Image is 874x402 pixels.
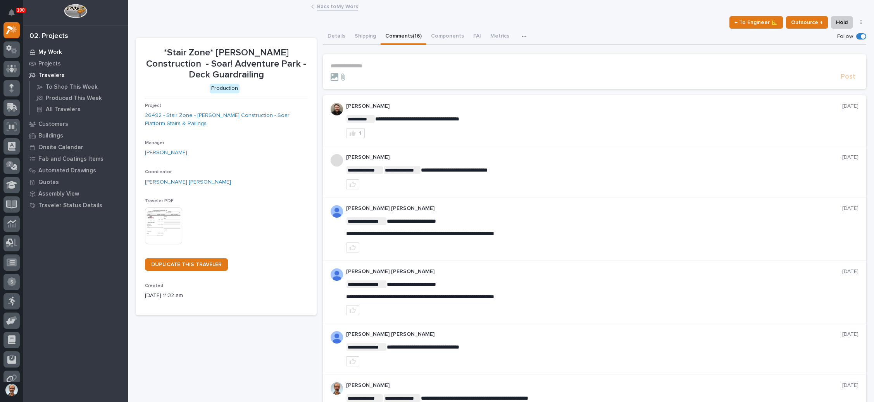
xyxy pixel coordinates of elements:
button: Details [323,29,350,45]
img: ACg8ocLB2sBq07NhafZLDpfZztpbDqa4HYtD3rBf5LhdHf4k=s96-c [331,103,343,115]
p: [PERSON_NAME] [346,103,842,110]
a: My Work [23,46,128,58]
p: Projects [38,60,61,67]
p: Onsite Calendar [38,144,83,151]
button: Metrics [486,29,514,45]
img: AOh14GhUnP333BqRmXh-vZ-TpYZQaFVsuOFmGre8SRZf2A=s96-c [331,382,343,395]
a: Traveler Status Details [23,199,128,211]
div: Production [210,84,240,93]
button: Hold [831,16,853,29]
p: [DATE] [842,268,858,275]
a: [PERSON_NAME] [PERSON_NAME] [145,178,231,186]
div: 1 [359,131,361,136]
a: 26492 - Stair Zone - [PERSON_NAME] Construction - Soar Platform Stairs & Railings [145,112,307,128]
p: Customers [38,121,68,128]
p: [PERSON_NAME] [PERSON_NAME] [346,331,842,338]
p: My Work [38,49,62,56]
span: ← To Engineer 📐 [734,18,778,27]
p: Traveler Status Details [38,202,102,209]
span: Outsource ↑ [791,18,823,27]
p: [DATE] [842,331,858,338]
p: [PERSON_NAME] [346,154,842,161]
p: Quotes [38,179,59,186]
button: Comments (16) [381,29,426,45]
a: Quotes [23,176,128,188]
p: Travelers [38,72,65,79]
a: Automated Drawings [23,165,128,176]
p: [DATE] [842,154,858,161]
button: like this post [346,305,359,315]
a: Produced This Week [30,93,128,103]
span: Post [841,72,855,81]
img: AD_cMMRcK_lR-hunIWE1GUPcUjzJ19X9Uk7D-9skk6qMORDJB_ZroAFOMmnE07bDdh4EHUMJPuIZ72TfOWJm2e1TqCAEecOOP... [331,331,343,344]
div: Notifications100 [10,9,20,22]
a: Projects [23,58,128,69]
button: like this post [346,179,359,189]
a: To Shop This Week [30,81,128,92]
p: Assembly View [38,191,79,198]
a: Back toMy Work [317,2,358,10]
button: like this post [346,356,359,366]
img: Workspace Logo [64,4,87,18]
span: Hold [836,18,848,27]
span: Created [145,283,163,288]
p: Buildings [38,132,63,139]
a: Fab and Coatings Items [23,153,128,165]
button: FAI [469,29,486,45]
p: [DATE] [842,205,858,212]
p: [DATE] 11:32 am [145,292,307,300]
p: *Stair Zone* [PERSON_NAME] Construction - Soar! Adventure Park - Deck Guardrailing [145,47,307,81]
button: 1 [346,128,365,138]
a: Travelers [23,69,128,81]
p: Produced This Week [46,95,102,102]
button: Components [426,29,469,45]
a: Assembly View [23,188,128,199]
p: Fab and Coatings Items [38,156,103,163]
button: Post [838,72,858,81]
p: [PERSON_NAME] [PERSON_NAME] [346,268,842,275]
button: Outsource ↑ [786,16,828,29]
span: Manager [145,141,164,145]
p: 100 [17,7,25,13]
button: ← To Engineer 📐 [729,16,783,29]
p: Automated Drawings [38,167,96,174]
p: To Shop This Week [46,84,98,91]
p: [DATE] [842,382,858,389]
p: [PERSON_NAME] [PERSON_NAME] [346,205,842,212]
a: Customers [23,118,128,130]
span: Traveler PDF [145,199,174,203]
span: Coordinator [145,170,172,174]
div: 02. Projects [29,32,68,41]
a: All Travelers [30,104,128,115]
a: [PERSON_NAME] [145,149,187,157]
button: Notifications [3,5,20,21]
p: All Travelers [46,106,81,113]
img: AD_cMMRcK_lR-hunIWE1GUPcUjzJ19X9Uk7D-9skk6qMORDJB_ZroAFOMmnE07bDdh4EHUMJPuIZ72TfOWJm2e1TqCAEecOOP... [331,268,343,281]
p: [PERSON_NAME] [346,382,842,389]
button: users-avatar [3,382,20,398]
p: [DATE] [842,103,858,110]
span: Project [145,103,161,108]
button: like this post [346,242,359,253]
a: Onsite Calendar [23,141,128,153]
img: AD_cMMRcK_lR-hunIWE1GUPcUjzJ19X9Uk7D-9skk6qMORDJB_ZroAFOMmnE07bDdh4EHUMJPuIZ72TfOWJm2e1TqCAEecOOP... [331,205,343,218]
a: Buildings [23,130,128,141]
p: Follow [837,33,853,40]
span: DUPLICATE THIS TRAVELER [151,262,222,267]
button: Shipping [350,29,381,45]
a: DUPLICATE THIS TRAVELER [145,258,228,271]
